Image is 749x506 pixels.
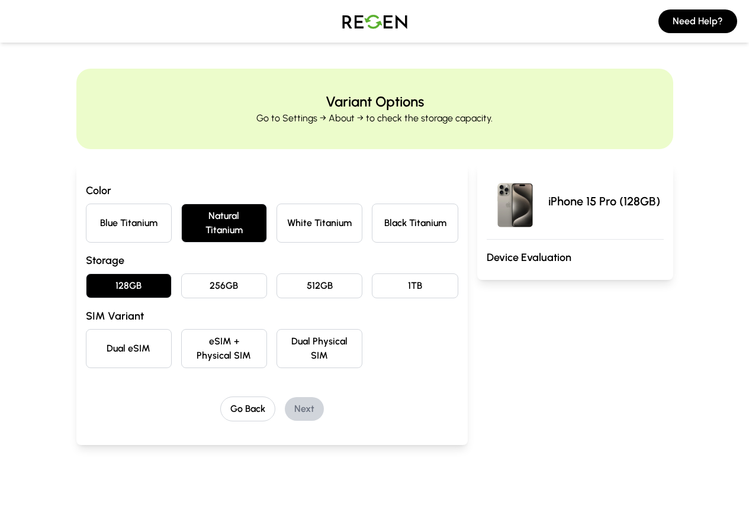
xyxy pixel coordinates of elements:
h2: Variant Options [326,92,424,111]
button: Blue Titanium [86,204,172,243]
button: Dual eSIM [86,329,172,368]
p: Go to Settings → About → to check the storage capacity. [256,111,493,125]
h3: SIM Variant [86,308,458,324]
img: Logo [333,5,416,38]
button: 512GB [277,273,362,298]
button: Natural Titanium [181,204,267,243]
button: White Titanium [277,204,362,243]
h3: Color [86,182,458,199]
button: 256GB [181,273,267,298]
h3: Device Evaluation [487,249,664,266]
button: Black Titanium [372,204,458,243]
button: eSIM + Physical SIM [181,329,267,368]
button: 1TB [372,273,458,298]
button: Dual Physical SIM [277,329,362,368]
button: Need Help? [658,9,737,33]
p: iPhone 15 Pro (128GB) [548,193,660,210]
button: 128GB [86,273,172,298]
img: iPhone 15 Pro [487,173,544,230]
h3: Storage [86,252,458,269]
button: Next [285,397,324,421]
button: Go Back [220,397,275,421]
